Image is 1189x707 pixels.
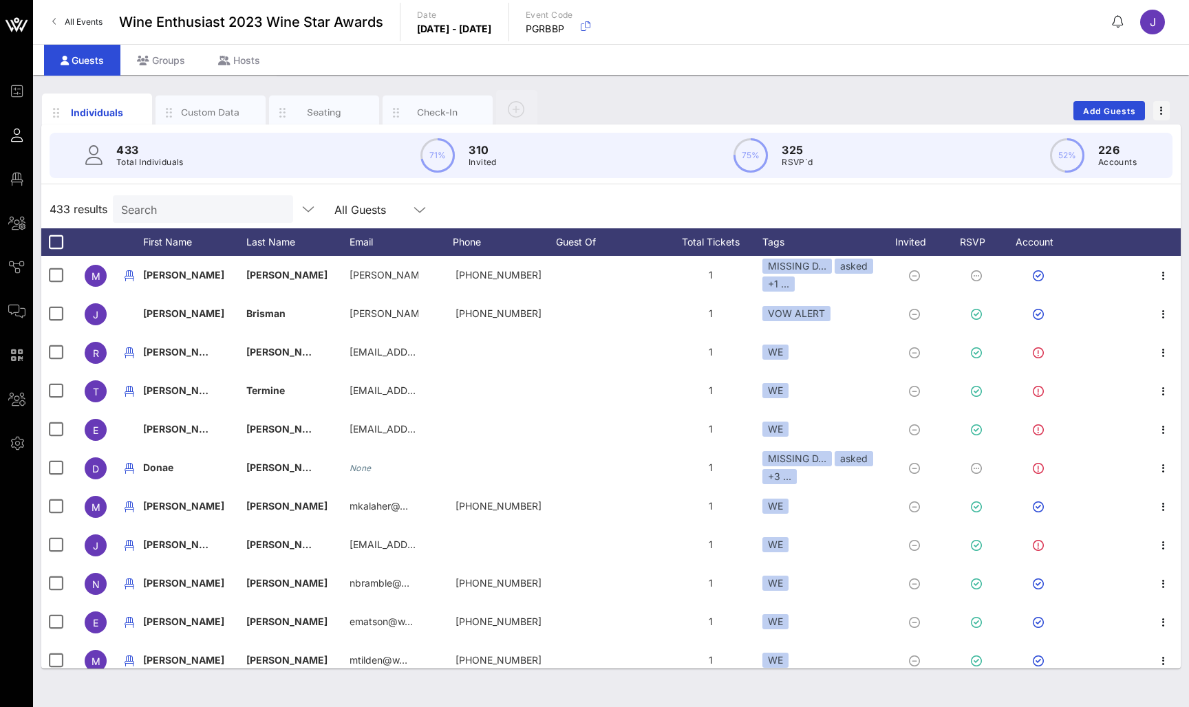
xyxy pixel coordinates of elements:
[246,228,350,256] div: Last Name
[879,228,955,256] div: Invited
[350,346,515,358] span: [EMAIL_ADDRESS][DOMAIN_NAME]
[93,617,98,629] span: E
[350,256,418,294] p: [PERSON_NAME]@f…
[246,500,328,512] span: [PERSON_NAME]
[246,269,328,281] span: [PERSON_NAME]
[456,654,542,666] span: +16469428779
[93,424,98,436] span: E
[456,577,542,589] span: +16092134338
[92,655,100,667] span: M
[326,195,436,223] div: All Guests
[143,423,224,435] span: [PERSON_NAME]
[659,448,762,487] div: 1
[1140,10,1165,34] div: J
[44,45,120,76] div: Guests
[762,499,789,514] div: WE
[762,345,789,360] div: WE
[350,463,372,473] i: None
[50,201,107,217] span: 433 results
[119,12,383,32] span: Wine Enthusiast 2023 Wine Star Awards
[456,616,542,627] span: +19376892776
[350,423,515,435] span: [EMAIL_ADDRESS][DOMAIN_NAME]
[294,106,355,119] div: Seating
[143,654,224,666] span: [PERSON_NAME]
[659,410,762,448] div: 1
[246,461,328,473] span: [PERSON_NAME]
[92,463,99,475] span: D
[659,487,762,525] div: 1
[417,22,492,36] p: [DATE] - [DATE]
[143,577,224,589] span: [PERSON_NAME]
[202,45,277,76] div: Hosts
[659,641,762,679] div: 1
[246,384,285,396] span: Termine
[93,386,99,398] span: T
[762,383,789,398] div: WE
[350,564,409,602] p: nbramble@…
[350,641,407,679] p: mtilden@w…
[67,105,128,120] div: Individuals
[246,307,286,319] span: Brisman
[1003,228,1079,256] div: Account
[417,8,492,22] p: Date
[143,500,224,512] span: [PERSON_NAME]
[143,228,246,256] div: First Name
[44,11,111,33] a: All Events
[456,500,542,512] span: +18456541420
[659,228,762,256] div: Total Tickets
[93,347,99,359] span: R
[120,45,202,76] div: Groups
[456,269,542,281] span: +14076203249
[659,294,762,333] div: 1
[762,228,879,256] div: Tags
[762,422,789,437] div: WE
[116,142,184,158] p: 433
[350,602,413,641] p: ematson@w…
[955,228,1003,256] div: RSVP
[782,155,813,169] p: RSVP`d
[143,384,224,396] span: [PERSON_NAME]
[762,451,832,466] div: MISSING D…
[762,276,795,292] div: +1 ...
[659,525,762,564] div: 1
[350,487,408,525] p: mkalaher@…
[92,501,100,513] span: M
[246,423,328,435] span: [PERSON_NAME]
[835,451,873,466] div: asked
[782,142,813,158] p: 325
[469,155,497,169] p: Invited
[762,537,789,552] div: WE
[143,461,173,473] span: Donae
[762,306,831,321] div: VOW ALERT
[93,540,98,552] span: J
[350,384,515,396] span: [EMAIL_ADDRESS][DOMAIN_NAME]
[180,106,242,119] div: Custom Data
[762,469,797,484] div: +3 ...
[659,564,762,602] div: 1
[762,614,789,629] div: WE
[246,654,328,666] span: [PERSON_NAME]
[556,228,659,256] div: Guest Of
[453,228,556,256] div: Phone
[246,539,328,550] span: [PERSON_NAME]
[92,578,100,590] span: N
[350,294,418,333] p: [PERSON_NAME]@…
[1098,142,1137,158] p: 226
[407,106,469,119] div: Check-In
[116,155,184,169] p: Total Individuals
[526,22,573,36] p: PGRBBP
[659,602,762,641] div: 1
[143,269,224,281] span: [PERSON_NAME]
[246,616,328,627] span: [PERSON_NAME]
[762,259,832,274] div: MISSING D…
[456,307,542,319] span: +19177211120
[659,371,762,410] div: 1
[762,653,789,668] div: WE
[65,17,103,27] span: All Events
[659,333,762,371] div: 1
[143,307,224,319] span: [PERSON_NAME]
[92,270,100,282] span: M
[143,539,224,550] span: [PERSON_NAME]
[1073,101,1145,120] button: Add Guests
[762,576,789,591] div: WE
